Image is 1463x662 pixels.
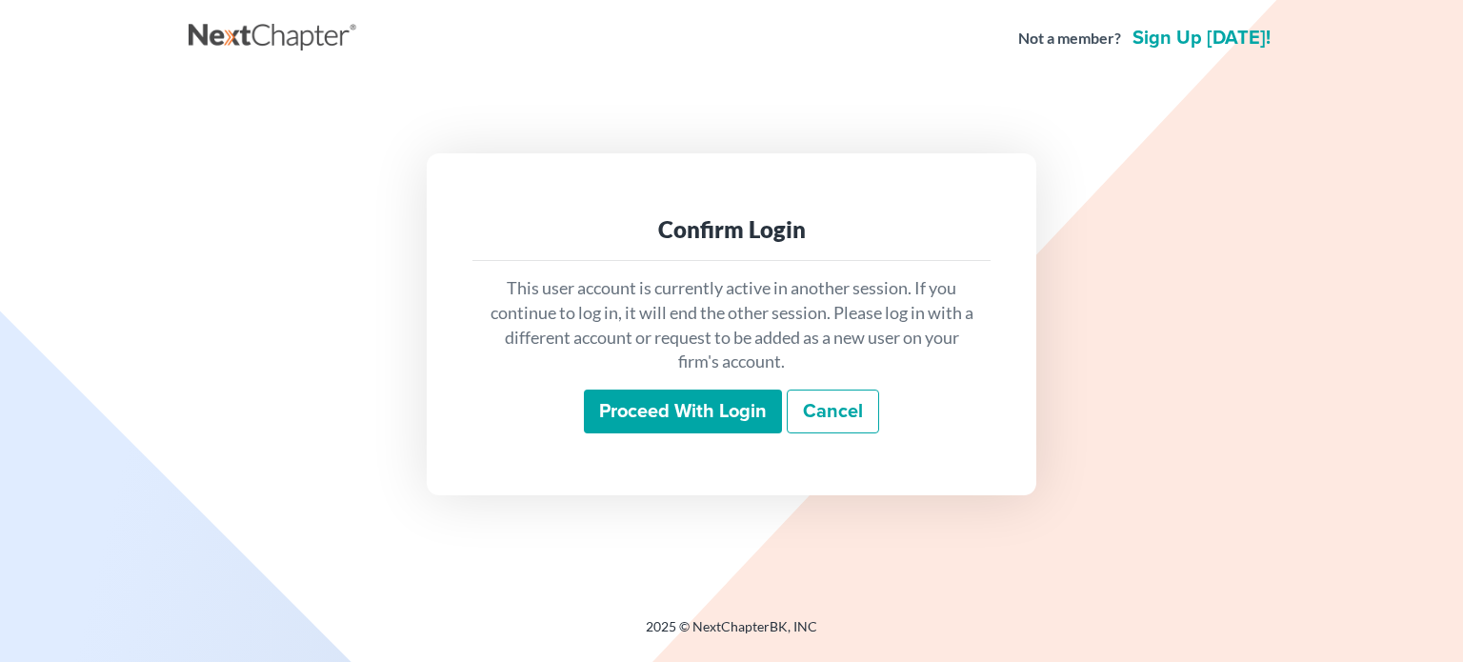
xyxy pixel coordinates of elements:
div: Confirm Login [488,214,975,245]
div: 2025 © NextChapterBK, INC [189,617,1274,652]
input: Proceed with login [584,390,782,433]
p: This user account is currently active in another session. If you continue to log in, it will end ... [488,276,975,374]
a: Cancel [787,390,879,433]
strong: Not a member? [1018,28,1121,50]
a: Sign up [DATE]! [1129,29,1274,48]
